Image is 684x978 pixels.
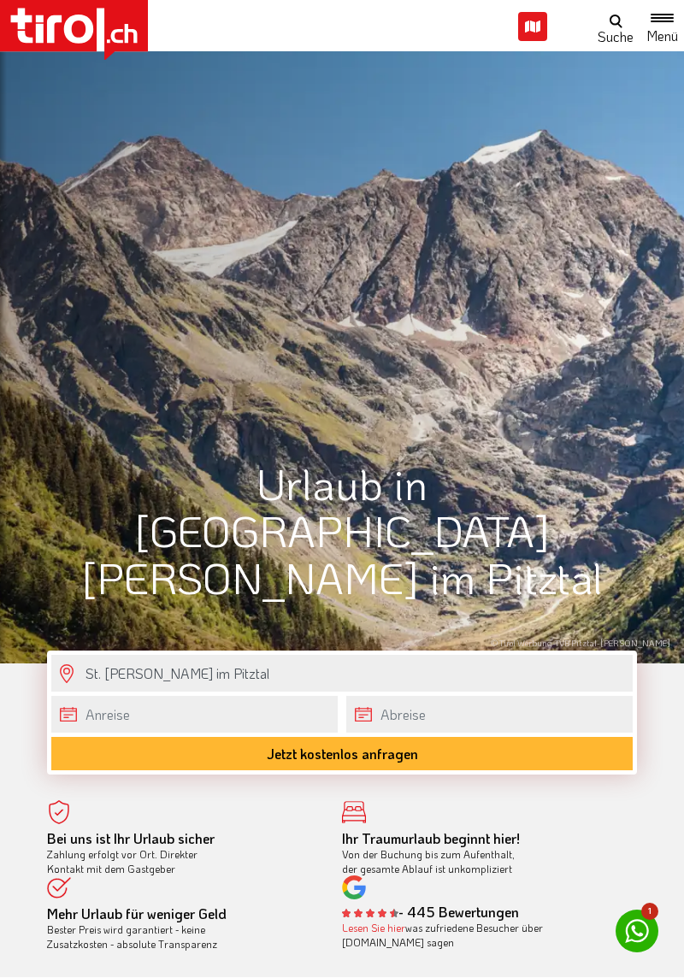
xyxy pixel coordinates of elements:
img: google [342,875,366,899]
div: Zahlung erfolgt vor Ort. Direkter Kontakt mit dem Gastgeber [47,832,316,875]
input: Abreise [346,696,633,733]
button: Toggle navigation [640,10,684,43]
a: 1 [616,910,658,952]
input: Wo soll's hingehen? [51,655,633,692]
a: Lesen Sie hier [342,921,405,934]
div: Bester Preis wird garantiert - keine Zusatzkosten - absolute Transparenz [47,907,316,951]
b: Mehr Urlaub für weniger Geld [47,904,227,922]
i: Karte öffnen [518,12,547,41]
h1: Urlaub in [GEOGRAPHIC_DATA][PERSON_NAME] im Pitztal [47,460,637,601]
b: - 445 Bewertungen [342,903,519,921]
input: Anreise [51,696,338,733]
b: Bei uns ist Ihr Urlaub sicher [47,829,215,847]
div: Von der Buchung bis zum Aufenthalt, der gesamte Ablauf ist unkompliziert [342,832,611,875]
button: Jetzt kostenlos anfragen [51,737,633,770]
b: Ihr Traumurlaub beginnt hier! [342,829,520,847]
div: was zufriedene Besucher über [DOMAIN_NAME] sagen [342,921,611,950]
span: 1 [641,903,658,920]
